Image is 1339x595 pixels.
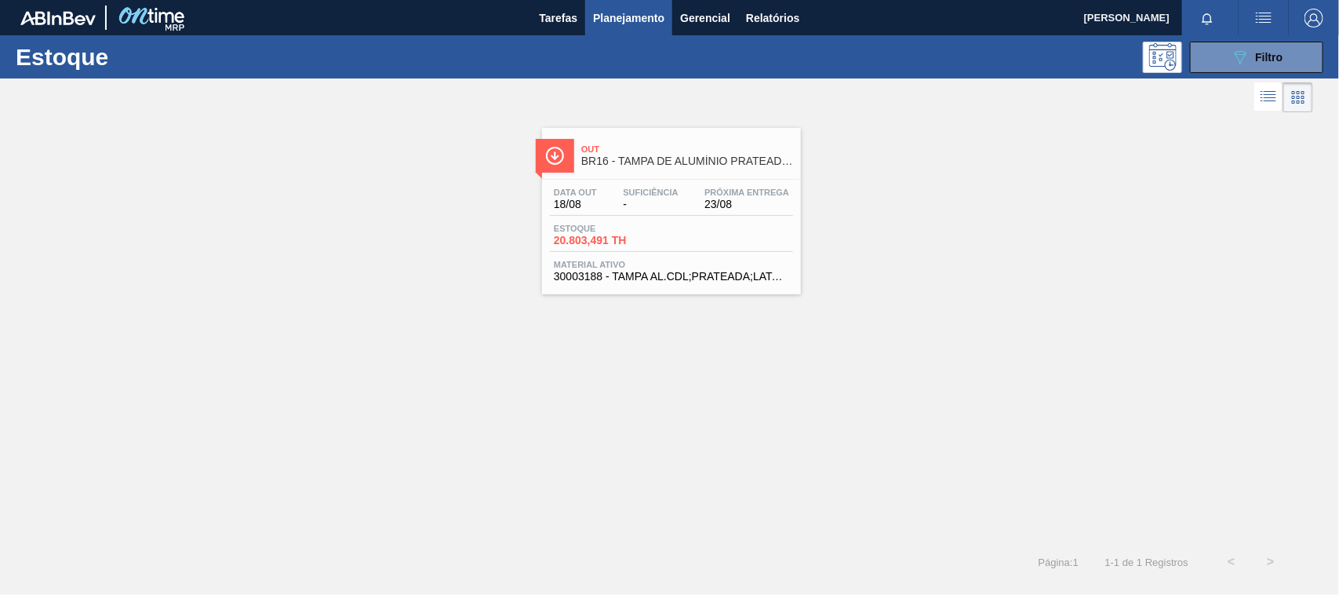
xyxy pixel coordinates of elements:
span: Gerencial [680,9,730,27]
span: Planejamento [593,9,664,27]
img: Logout [1304,9,1323,27]
span: - [623,199,678,210]
div: Visão em Lista [1254,82,1283,112]
button: Notificações [1182,7,1232,29]
span: Tarefas [539,9,577,27]
h1: Estoque [16,48,246,66]
span: Out [581,144,793,154]
span: Estoque [554,224,664,233]
a: ÍconeOutBR16 - TAMPA DE ALUMÍNIO PRATEADA BALL CDLData out18/08Suficiência-Próxima Entrega23/08Es... [530,116,809,294]
img: Ícone [545,146,565,166]
button: < [1212,542,1251,582]
button: > [1251,542,1290,582]
div: Pogramando: nenhum usuário selecionado [1143,42,1182,73]
span: 18/08 [554,199,597,210]
span: 30003188 - TAMPA AL.CDL;PRATEADA;LATA-AUTOMATICA; [554,271,789,283]
span: Relatórios [746,9,799,27]
img: userActions [1254,9,1273,27]
span: 1 - 1 de 1 Registros [1102,557,1188,568]
span: Próxima Entrega [704,188,789,197]
span: 20.803,491 TH [554,235,664,246]
span: Página : 1 [1039,557,1079,568]
img: TNhmsLtSVTkK8tSr43FrP2fwEKptu5GPRR3wAAAABJRU5ErkJggg== [20,11,96,25]
span: Data out [554,188,597,197]
div: Visão em Cards [1283,82,1313,112]
span: Material ativo [554,260,789,269]
span: BR16 - TAMPA DE ALUMÍNIO PRATEADA BALL CDL [581,155,793,167]
span: 23/08 [704,199,789,210]
span: Suficiência [623,188,678,197]
span: Filtro [1256,51,1283,64]
button: Filtro [1190,42,1323,73]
